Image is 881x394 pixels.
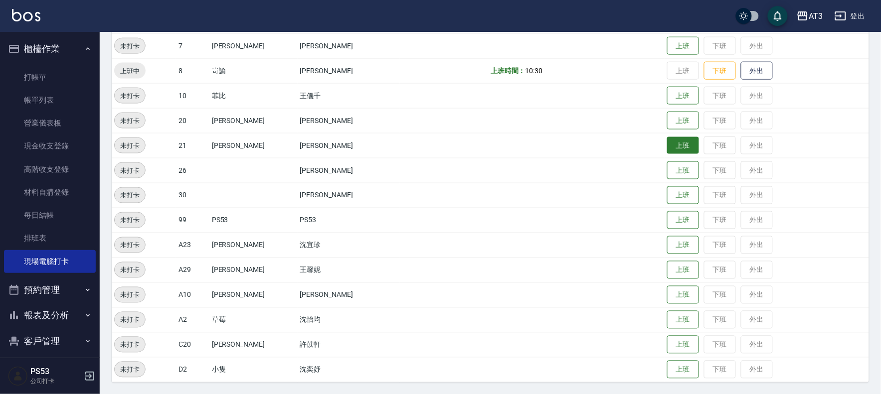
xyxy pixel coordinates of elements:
[115,116,145,126] span: 未打卡
[4,204,96,227] a: 每日結帳
[209,33,298,58] td: [PERSON_NAME]
[115,365,145,375] span: 未打卡
[4,89,96,112] a: 帳單列表
[298,58,400,83] td: [PERSON_NAME]
[4,250,96,273] a: 現場電腦打卡
[526,67,543,75] span: 10:30
[741,62,773,80] button: 外出
[4,158,96,181] a: 高階收支登錄
[667,87,699,105] button: 上班
[298,133,400,158] td: [PERSON_NAME]
[209,332,298,357] td: [PERSON_NAME]
[176,233,209,258] td: A23
[667,161,699,180] button: 上班
[115,190,145,201] span: 未打卡
[176,183,209,208] td: 30
[298,258,400,282] td: 王馨妮
[298,282,400,307] td: [PERSON_NAME]
[4,328,96,354] button: 客戶管理
[298,183,400,208] td: [PERSON_NAME]
[4,112,96,134] a: 營業儀表板
[30,377,81,386] p: 公司打卡
[667,211,699,230] button: 上班
[4,181,96,204] a: 材料自購登錄
[298,233,400,258] td: 沈宜珍
[176,282,209,307] td: A10
[209,357,298,382] td: 小隻
[793,6,827,26] button: AT3
[115,215,145,226] span: 未打卡
[209,208,298,233] td: PS53
[176,332,209,357] td: C20
[298,83,400,108] td: 王儀千
[30,367,81,377] h5: PS53
[115,340,145,350] span: 未打卡
[209,83,298,108] td: 菲比
[298,332,400,357] td: 許苡軒
[115,140,145,151] span: 未打卡
[209,108,298,133] td: [PERSON_NAME]
[209,58,298,83] td: 岢諭
[491,67,526,75] b: 上班時間：
[4,66,96,89] a: 打帳單
[667,112,699,130] button: 上班
[298,357,400,382] td: 沈奕妤
[298,307,400,332] td: 沈怡均
[809,10,823,22] div: AT3
[4,36,96,62] button: 櫃檯作業
[704,62,736,80] button: 下班
[209,307,298,332] td: 草莓
[176,158,209,183] td: 26
[298,208,400,233] td: PS53
[209,258,298,282] td: [PERSON_NAME]
[4,227,96,250] a: 排班表
[176,33,209,58] td: 7
[8,366,28,386] img: Person
[667,37,699,55] button: 上班
[115,315,145,325] span: 未打卡
[667,261,699,279] button: 上班
[667,311,699,329] button: 上班
[176,208,209,233] td: 99
[176,83,209,108] td: 10
[4,277,96,303] button: 預約管理
[667,286,699,304] button: 上班
[12,9,40,21] img: Logo
[209,282,298,307] td: [PERSON_NAME]
[667,137,699,154] button: 上班
[176,258,209,282] td: A29
[115,91,145,101] span: 未打卡
[115,265,145,275] span: 未打卡
[115,240,145,251] span: 未打卡
[115,290,145,300] span: 未打卡
[667,361,699,379] button: 上班
[667,186,699,205] button: 上班
[114,66,146,76] span: 上班中
[667,336,699,354] button: 上班
[298,108,400,133] td: [PERSON_NAME]
[209,233,298,258] td: [PERSON_NAME]
[4,354,96,380] button: 員工及薪資
[4,134,96,157] a: 現金收支登錄
[298,33,400,58] td: [PERSON_NAME]
[115,165,145,176] span: 未打卡
[298,158,400,183] td: [PERSON_NAME]
[176,58,209,83] td: 8
[831,7,869,25] button: 登出
[768,6,788,26] button: save
[115,41,145,51] span: 未打卡
[667,236,699,255] button: 上班
[176,357,209,382] td: D2
[176,307,209,332] td: A2
[4,302,96,328] button: 報表及分析
[209,133,298,158] td: [PERSON_NAME]
[176,108,209,133] td: 20
[176,133,209,158] td: 21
